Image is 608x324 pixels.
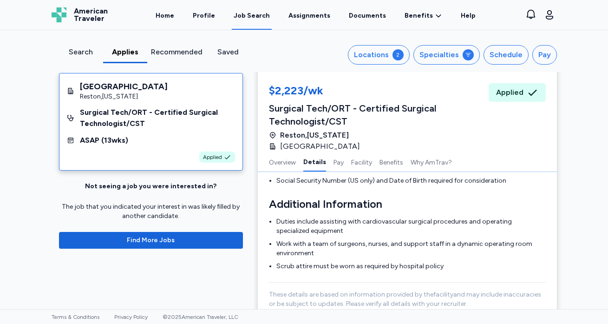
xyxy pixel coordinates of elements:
[276,239,546,258] li: Work with a team of surgeons, nurses, and support staff in a dynamic operating room environment
[269,290,546,309] p: These details are based on information provided by the facility and may include inaccuracies or b...
[151,46,203,58] div: Recommended
[496,87,523,98] span: Applied
[85,182,216,191] div: Not seeing a job you were interested in?
[269,152,296,172] button: Overview
[210,46,247,58] div: Saved
[538,49,551,60] div: Pay
[234,11,270,20] div: Job Search
[411,152,452,172] button: Why AmTrav?
[163,314,238,320] span: © 2025 American Traveler, LLC
[354,49,389,60] div: Locations
[232,1,272,30] a: Job Search
[63,46,99,58] div: Search
[303,152,326,172] button: Details
[484,45,529,65] button: Schedule
[348,45,410,65] button: Locations2
[280,141,360,152] span: [GEOGRAPHIC_DATA]
[203,153,222,161] span: Applied
[419,49,459,60] div: Specialties
[107,46,144,58] div: Applies
[405,11,433,20] span: Benefits
[114,314,148,320] a: Privacy Policy
[333,152,344,172] button: Pay
[127,236,175,245] span: Find More Jobs
[405,11,442,20] a: Benefits
[379,152,403,172] button: Benefits
[276,176,546,185] li: Social Security Number (US only) and Date of Birth required for consideration
[276,262,546,271] li: Scrub attire must be worn as required by hospital policy
[59,232,243,249] button: Find More Jobs
[413,45,480,65] button: Specialties
[269,83,487,100] div: $2,223/wk
[351,152,372,172] button: Facility
[392,49,404,60] div: 2
[269,102,487,128] div: Surgical Tech/ORT - Certified Surgical Technologist/CST
[490,49,523,60] div: Schedule
[269,197,546,212] h3: Additional Information
[52,314,99,320] a: Terms & Conditions
[276,217,546,236] li: Duties include assisting with cardiovascular surgical procedures and operating specialized equipment
[52,7,66,22] img: Logo
[80,92,168,101] div: Reston , [US_STATE]
[80,107,235,129] div: Surgical Tech/ORT - Certified Surgical Technologist/CST
[59,202,243,221] div: The job that you indicated your interest in was likely filled by another candidate.
[74,7,108,22] span: American Traveler
[80,135,128,146] div: ASAP ( 13 wks)
[280,130,349,141] span: Reston , [US_STATE]
[532,45,557,65] button: Pay
[80,81,168,92] div: [GEOGRAPHIC_DATA]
